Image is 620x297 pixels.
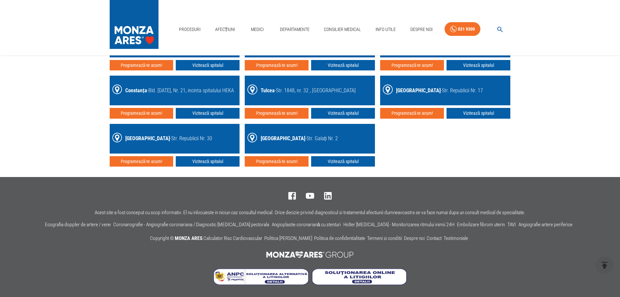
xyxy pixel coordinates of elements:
[445,22,480,36] a: 031 9300
[311,60,375,71] a: Vizitează spitalul
[245,60,309,71] button: Programează-te acum!
[447,60,510,71] a: Vizitează spitalul
[245,156,309,167] button: Programează-te acum!
[176,156,240,167] a: Vizitează spitalul
[213,23,238,36] a: Afecțiuni
[176,108,240,119] a: Vizitează spitalul
[507,222,516,228] a: TAVI
[312,269,407,285] img: Soluționarea online a litigiilor
[125,87,147,94] span: Constanța
[110,60,173,71] button: Programează-te acum!
[110,108,173,119] button: Programează-te acum!
[261,135,305,141] span: [GEOGRAPHIC_DATA]
[261,87,356,95] div: - Str. 1848, nr. 32 , [GEOGRAPHIC_DATA]
[261,87,275,94] span: Tulcea
[311,108,375,119] a: Vizitează spitalul
[214,280,312,286] a: Soluționarea Alternativă a Litigiilor
[125,135,170,141] span: [GEOGRAPHIC_DATA]
[427,235,442,241] a: Contact
[380,60,444,71] button: Programează-te acum!
[458,25,475,33] div: 031 9300
[396,87,441,94] span: [GEOGRAPHIC_DATA]
[125,135,212,142] div: - Str. Republicii Nr. 30
[596,256,613,274] button: delete
[447,108,510,119] a: Vizitează spitalul
[150,234,470,243] p: Copyright ©
[518,222,572,228] a: Angiografie artere periferice
[321,23,364,36] a: Consilier Medical
[404,235,425,241] a: Despre noi
[176,60,240,71] a: Vizitează spitalul
[314,235,365,241] a: Politica de confidentialitate
[396,87,483,95] div: - Str. Republicii Nr. 17
[343,222,454,228] a: Holter [MEDICAL_DATA] - Monitorizarea ritmului inimii 24H
[312,280,407,286] a: Soluționarea online a litigiilor
[457,222,505,228] a: Embolizare fibrom uterin
[45,222,111,228] a: Ecografia doppler de artere / vene
[444,235,468,241] a: Testimoniale
[264,235,312,241] a: Politica [PERSON_NAME]
[373,23,398,36] a: Info Utile
[175,235,202,241] span: MONZA ARES
[95,210,525,215] p: Acest site a fost conceput cu scop informativ. El nu inlocuieste in niciun caz consultul medical....
[214,269,309,285] img: Soluționarea Alternativă a Litigiilor
[110,156,173,167] button: Programează-te acum!
[311,156,375,167] a: Vizitează spitalul
[367,235,402,241] a: Termeni si conditii
[125,87,234,95] div: - Bld. [DATE], Nr. 21, incinta spitalului HEKA
[113,222,269,228] a: Coronarografie - Angiografie coronariana / Diagnostic [MEDICAL_DATA] pectorala
[203,235,262,241] a: Calculator Risc Cardiovascular
[176,23,203,36] a: Proceduri
[247,23,268,36] a: Medici
[277,23,312,36] a: Departamente
[272,222,341,228] a: Angioplastie coronariană cu stenturi
[408,23,435,36] a: Despre Noi
[263,248,358,261] img: MONZA ARES Group
[380,108,444,119] button: Programează-te acum!
[261,135,338,142] div: - Str. Galați Nr. 2
[245,108,309,119] button: Programează-te acum!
